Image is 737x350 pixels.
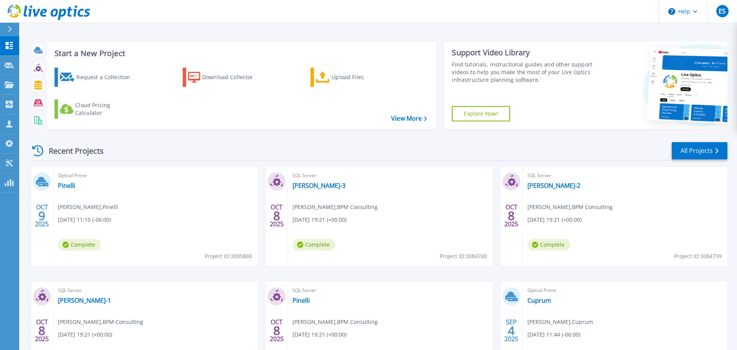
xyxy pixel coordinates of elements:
[58,182,75,189] a: Pinelli
[452,61,596,84] div: Find tutorials, instructional guides and other support videos to help you make the most of your L...
[292,182,345,189] a: [PERSON_NAME]-3
[292,216,347,224] span: [DATE] 19:21 (+00:00)
[35,317,49,345] div: OCT 2025
[504,317,519,345] div: SEP 2025
[508,327,515,334] span: 4
[391,115,427,122] a: View More
[292,330,347,339] span: [DATE] 19:21 (+00:00)
[527,239,570,250] span: Complete
[269,317,284,345] div: OCT 2025
[292,286,488,295] span: SQL Server
[58,330,112,339] span: [DATE] 19:21 (+00:00)
[672,142,727,159] a: All Projects
[504,202,519,230] div: OCT 2025
[527,318,593,326] span: [PERSON_NAME] , Cuprum
[332,70,393,85] div: Upload Files
[30,141,114,160] div: Recent Projects
[205,252,252,260] span: Project ID: 3085880
[292,318,378,326] span: [PERSON_NAME] , BPM Consulting
[58,171,253,180] span: Optical Prime
[58,297,111,304] a: [PERSON_NAME]-1
[292,171,488,180] span: SQL Server
[674,252,722,260] span: Project ID: 3084739
[58,239,101,250] span: Complete
[273,327,280,334] span: 8
[527,182,580,189] a: [PERSON_NAME]-2
[440,252,487,260] span: Project ID: 3084740
[58,286,253,295] span: SQL Server
[202,70,264,85] div: Download Collector
[719,8,725,14] span: ES
[38,327,45,334] span: 8
[527,216,582,224] span: [DATE] 19:21 (+00:00)
[38,212,45,219] span: 9
[292,239,335,250] span: Complete
[273,212,280,219] span: 8
[58,216,111,224] span: [DATE] 11:10 (-06:00)
[55,49,427,58] h3: Start a New Project
[269,202,284,230] div: OCT 2025
[527,171,723,180] span: SQL Server
[527,203,613,211] span: [PERSON_NAME] , BPM Consulting
[527,330,580,339] span: [DATE] 11:44 (-06:00)
[527,297,551,304] a: Cuprum
[75,101,137,117] div: Cloud Pricing Calculator
[452,48,596,58] div: Support Video Library
[292,203,378,211] span: [PERSON_NAME] , BPM Consulting
[55,68,140,87] a: Request a Collection
[311,68,396,87] a: Upload Files
[35,202,49,230] div: OCT 2025
[508,212,515,219] span: 8
[452,106,510,121] a: Explore Now!
[76,70,138,85] div: Request a Collection
[58,203,118,211] span: [PERSON_NAME] , Pinelli
[58,318,143,326] span: [PERSON_NAME] , BPM Consulting
[292,297,310,304] a: Pinelli
[527,286,723,295] span: Optical Prime
[55,100,140,119] a: Cloud Pricing Calculator
[183,68,268,87] a: Download Collector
